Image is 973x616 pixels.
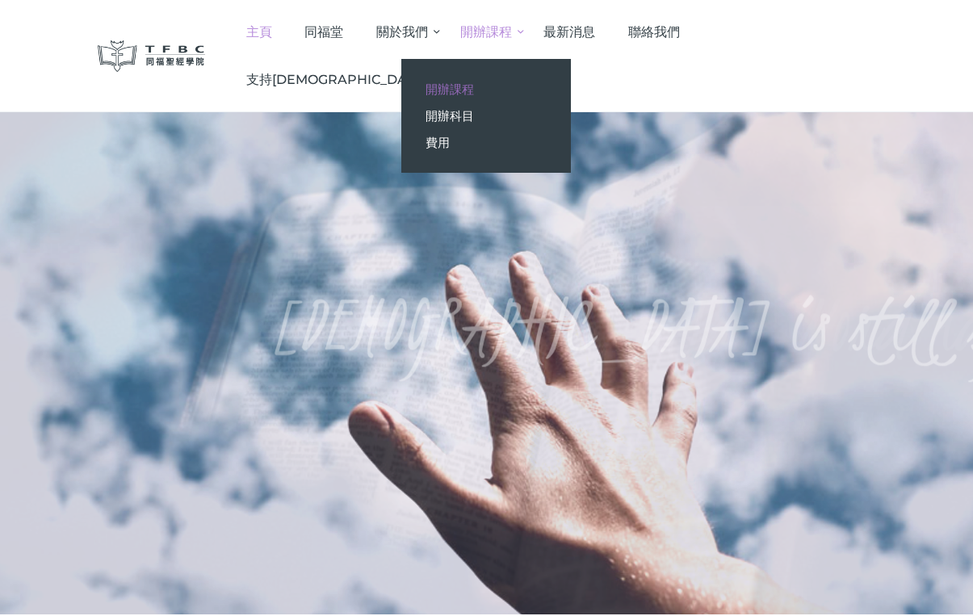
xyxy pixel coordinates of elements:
span: 聯絡我們 [628,24,680,40]
span: 同福堂 [304,24,343,40]
span: 開辦課程 [426,82,474,97]
a: 支持[DEMOGRAPHIC_DATA] [229,56,442,103]
span: 費用 [426,135,450,150]
a: 費用 [401,129,571,156]
a: 聯絡我們 [611,8,696,56]
span: 支持[DEMOGRAPHIC_DATA] [246,72,426,87]
a: 開辦課程 [443,8,527,56]
span: 關於我們 [376,24,428,40]
a: 開辦課程 [401,76,571,103]
span: 開辦課程 [460,24,512,40]
span: 最新消息 [543,24,595,40]
span: 開辦科目 [426,108,474,124]
a: 關於我們 [360,8,444,56]
span: 主頁 [246,24,272,40]
a: 開辦科目 [401,103,571,129]
a: 最新消息 [527,8,612,56]
img: 同福聖經學院 TFBC [98,40,206,72]
a: 同福堂 [288,8,360,56]
a: 主頁 [229,8,288,56]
